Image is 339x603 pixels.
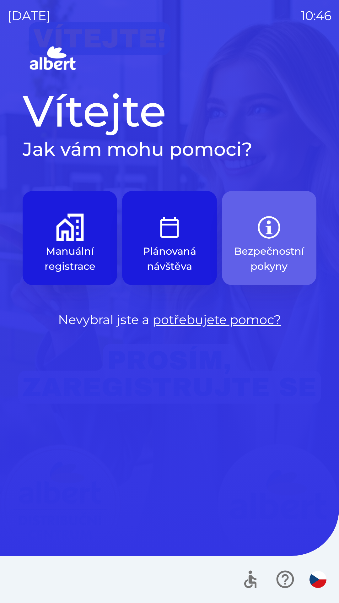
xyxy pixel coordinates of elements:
[301,6,331,25] p: 10:46
[156,214,183,241] img: e9efe3d3-6003-445a-8475-3fd9a2e5368f.png
[23,44,316,74] img: Logo
[23,84,316,138] h1: Vítejte
[8,6,51,25] p: [DATE]
[309,571,326,588] img: cs flag
[23,191,117,285] button: Manuální registrace
[222,191,316,285] button: Bezpečnostní pokyny
[255,214,283,241] img: b85e123a-dd5f-4e82-bd26-90b222bbbbcf.png
[137,244,202,274] p: Plánovaná návštěva
[23,310,316,329] p: Nevybral jste a
[122,191,217,285] button: Plánovaná návštěva
[23,138,316,161] h2: Jak vám mohu pomoci?
[153,312,281,327] a: potřebujete pomoc?
[234,244,304,274] p: Bezpečnostní pokyny
[56,214,84,241] img: d73f94ca-8ab6-4a86-aa04-b3561b69ae4e.png
[38,244,102,274] p: Manuální registrace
